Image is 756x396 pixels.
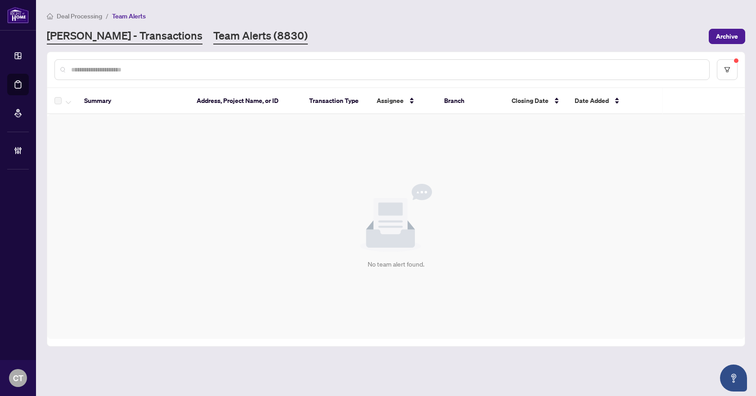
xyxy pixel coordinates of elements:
span: Closing Date [512,96,549,106]
span: Archive [716,29,738,44]
span: filter [724,67,730,73]
button: filter [717,59,738,80]
th: Date Added [567,88,648,114]
span: Date Added [575,96,609,106]
span: Deal Processing [57,12,102,20]
img: logo [7,7,29,23]
button: Archive [709,29,745,44]
a: [PERSON_NAME] - Transactions [47,28,202,44]
span: Team Alerts [112,12,146,20]
a: Team Alerts (8830) [213,28,308,44]
span: Assignee [377,96,404,106]
span: home [47,13,53,19]
th: Assignee [369,88,437,114]
li: / [106,11,108,21]
img: Null State Icon [360,184,432,252]
th: Closing Date [504,88,567,114]
div: No team alert found. [368,259,424,269]
th: Summary [77,88,189,114]
th: Transaction Type [302,88,369,114]
th: Address, Project Name, or ID [189,88,302,114]
button: Open asap [720,365,747,392]
span: CT [13,372,23,384]
th: Branch [437,88,504,114]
